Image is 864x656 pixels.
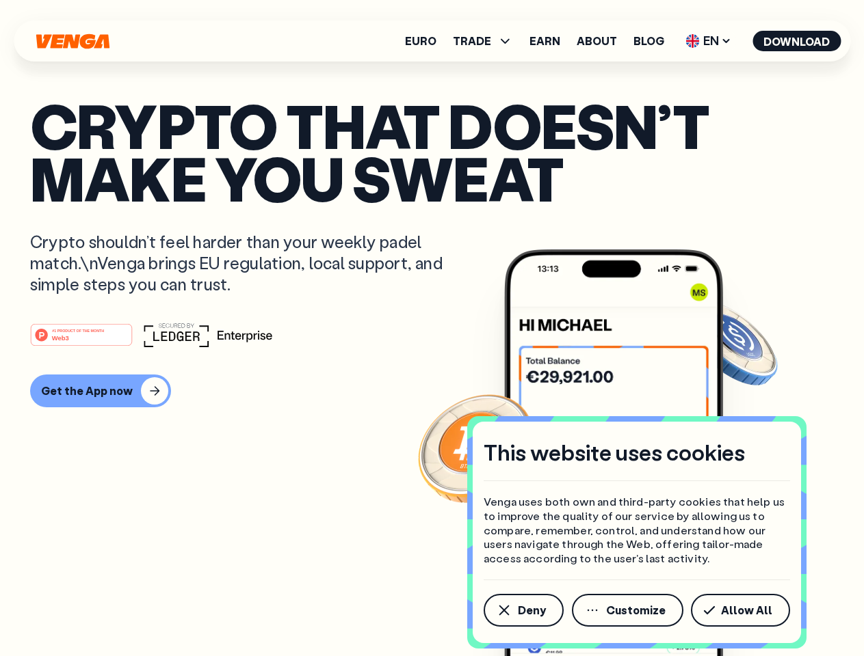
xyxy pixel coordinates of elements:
a: About [577,36,617,46]
button: Download [752,31,841,51]
a: Blog [633,36,664,46]
a: Euro [405,36,436,46]
p: Crypto that doesn’t make you sweat [30,99,834,204]
tspan: Web3 [52,333,69,341]
span: TRADE [453,33,513,49]
img: USDC coin [682,294,781,392]
button: Get the App now [30,374,171,407]
a: Get the App now [30,374,834,407]
p: Crypto shouldn’t feel harder than your weekly padel match.\nVenga brings EU regulation, local sup... [30,231,462,295]
img: flag-uk [685,34,699,48]
a: #1 PRODUCT OF THE MONTHWeb3 [30,331,133,349]
button: Deny [484,594,564,627]
img: Bitcoin [415,386,538,509]
span: Allow All [721,605,772,616]
a: Earn [529,36,560,46]
span: Customize [606,605,666,616]
svg: Home [34,33,111,49]
button: Allow All [691,594,790,627]
span: Deny [518,605,546,616]
tspan: #1 PRODUCT OF THE MONTH [52,328,104,332]
button: Customize [572,594,683,627]
p: Venga uses both own and third-party cookies that help us to improve the quality of our service by... [484,495,790,566]
span: EN [681,30,736,52]
div: Get the App now [41,384,133,398]
h4: This website uses cookies [484,438,745,467]
span: TRADE [453,36,491,46]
